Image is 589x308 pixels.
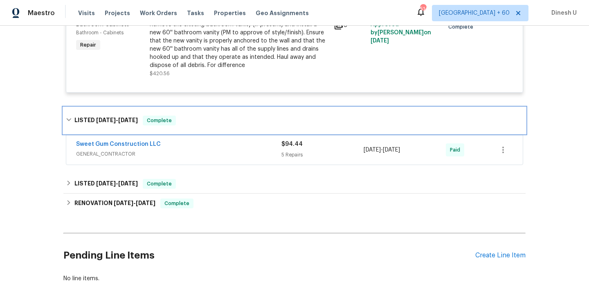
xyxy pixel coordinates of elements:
span: Approved by [PERSON_NAME] on [371,22,431,44]
div: RENOVATION [DATE]-[DATE]Complete [63,194,526,213]
div: No line items. [63,275,526,283]
h6: RENOVATION [74,199,155,208]
div: 5 Repairs [281,151,364,159]
span: - [96,117,138,123]
span: - [114,200,155,206]
span: Properties [214,9,246,17]
span: Projects [105,9,130,17]
span: Maestro [28,9,55,17]
span: $420.56 [150,71,170,76]
span: $94.44 [281,141,303,147]
span: GENERAL_CONTRACTOR [76,150,281,158]
span: Paid [450,146,463,154]
span: [DATE] [96,117,116,123]
h6: LISTED [74,116,138,125]
div: LISTED [DATE]-[DATE]Complete [63,174,526,194]
span: [DATE] [364,147,381,153]
span: Complete [161,199,193,208]
span: Visits [78,9,95,17]
div: 514 [420,5,426,13]
span: Dinesh U [548,9,577,17]
span: Repair [77,41,99,49]
div: LISTED [DATE]-[DATE]Complete [63,107,526,134]
h2: Pending Line Items [63,237,475,275]
span: Complete [144,116,175,125]
span: [DATE] [136,200,155,206]
div: Remove the existing bathroom vanity (if present) and install a new 60'' bathroom vanity (PM to ap... [150,20,329,69]
span: Tasks [187,10,204,16]
span: Work Orders [140,9,177,17]
h6: LISTED [74,179,138,189]
span: Geo Assignments [256,9,309,17]
span: Complete [144,180,175,188]
span: - [96,181,138,186]
span: Bathroom - Cabinets [76,30,124,35]
a: Sweet Gum Construction LLC [76,141,161,147]
span: [DATE] [383,147,400,153]
span: - [364,146,400,154]
span: [DATE] [96,181,116,186]
div: Create Line Item [475,252,526,259]
span: [DATE] [371,38,389,44]
span: [DATE] [118,117,138,123]
span: Complete [448,23,477,31]
span: [DATE] [114,200,133,206]
span: [GEOGRAPHIC_DATA] + 60 [439,9,510,17]
span: [DATE] [118,181,138,186]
